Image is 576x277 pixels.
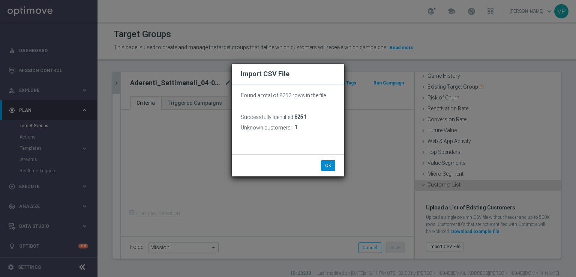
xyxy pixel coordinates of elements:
span: 1 [294,124,297,131]
h2: Import CSV File [241,69,335,78]
button: OK [321,160,335,171]
p: Found a total of 8252 rows in the file [241,92,335,99]
h3: Unknown customers: [241,124,292,131]
h3: Successfully identified: [241,114,294,120]
span: 8251 [294,114,306,120]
